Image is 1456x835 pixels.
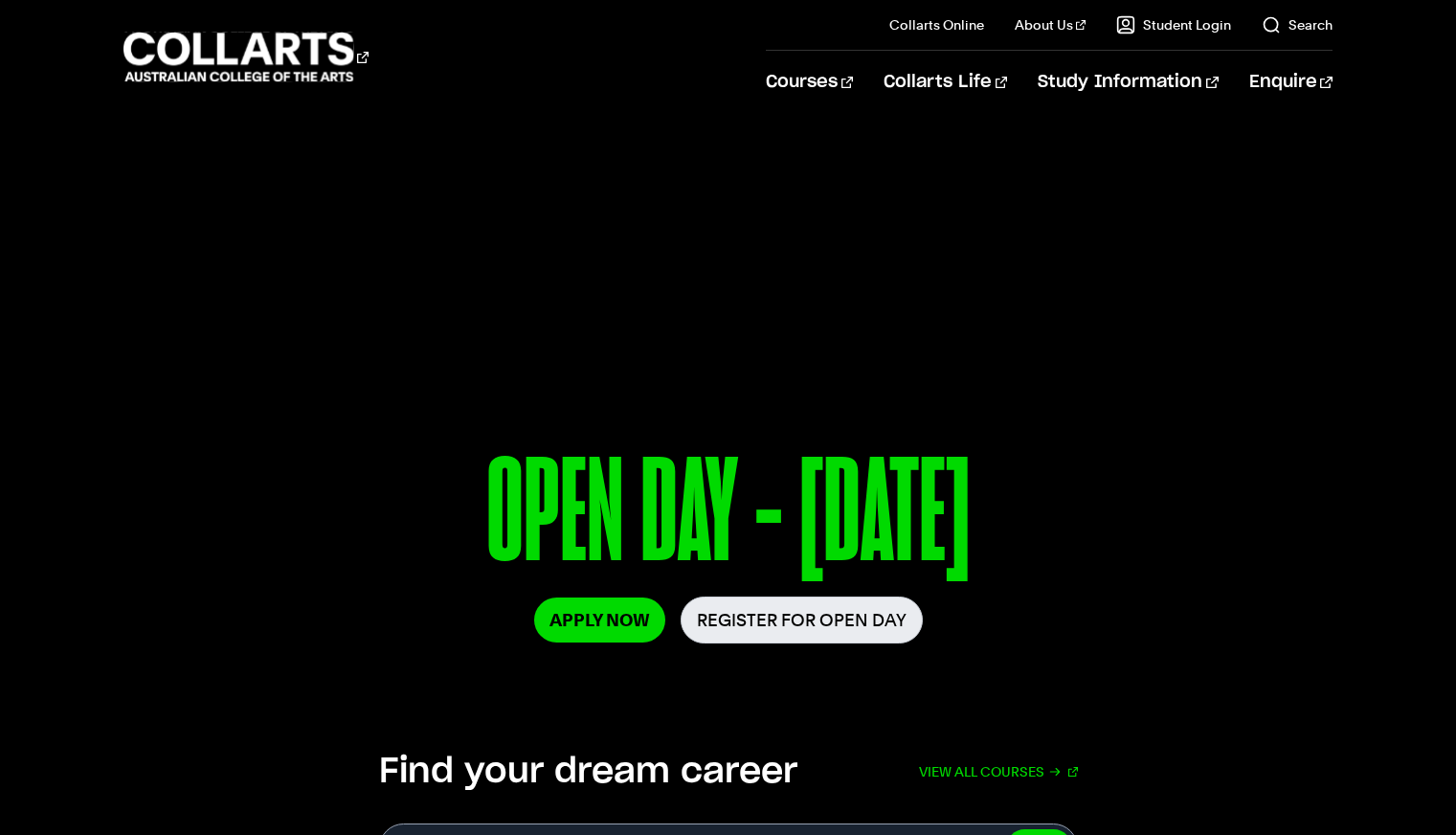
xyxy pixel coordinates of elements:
a: Collarts Online [889,15,984,34]
a: Enquire [1249,51,1333,114]
div: Go to homepage [123,30,369,84]
a: View all courses [919,751,1078,793]
a: Study Information [1038,51,1218,114]
h2: Find your dream career [379,751,797,793]
a: About Us [1015,15,1086,34]
a: Student Login [1116,15,1231,34]
a: Apply Now [534,598,665,643]
a: Collarts Life [884,51,1007,114]
a: Register for Open Day [681,597,923,643]
p: OPEN DAY - [DATE] [163,439,1293,597]
a: Search [1262,15,1333,34]
a: Courses [766,51,853,114]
